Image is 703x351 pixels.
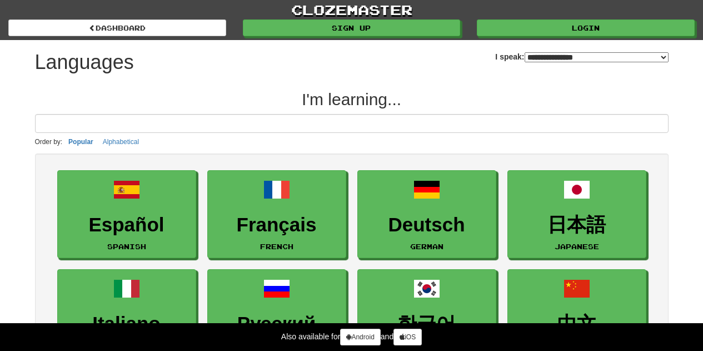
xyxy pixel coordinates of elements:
a: DeutschGerman [357,170,496,259]
h3: 中文 [513,313,640,335]
a: 日本語Japanese [507,170,646,259]
small: Order by: [35,138,63,146]
button: Alphabetical [99,136,142,148]
a: iOS [393,329,422,345]
h1: Languages [35,51,134,73]
a: dashboard [8,19,226,36]
a: Sign up [243,19,461,36]
h3: Italiano [63,313,190,335]
h2: I'm learning... [35,90,669,108]
select: I speak: [525,52,669,62]
button: Popular [65,136,97,148]
h3: Deutsch [363,214,490,236]
h3: Français [213,214,340,236]
small: French [260,243,293,250]
h3: Русский [213,313,340,335]
a: Login [477,19,695,36]
a: Android [340,329,380,345]
a: FrançaisFrench [207,170,346,259]
small: Japanese [555,243,599,250]
a: EspañolSpanish [57,170,196,259]
h3: Español [63,214,190,236]
small: Spanish [107,243,146,250]
h3: 日本語 [513,214,640,236]
label: I speak: [495,51,668,62]
small: German [410,243,443,250]
h3: 한국어 [363,313,490,335]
